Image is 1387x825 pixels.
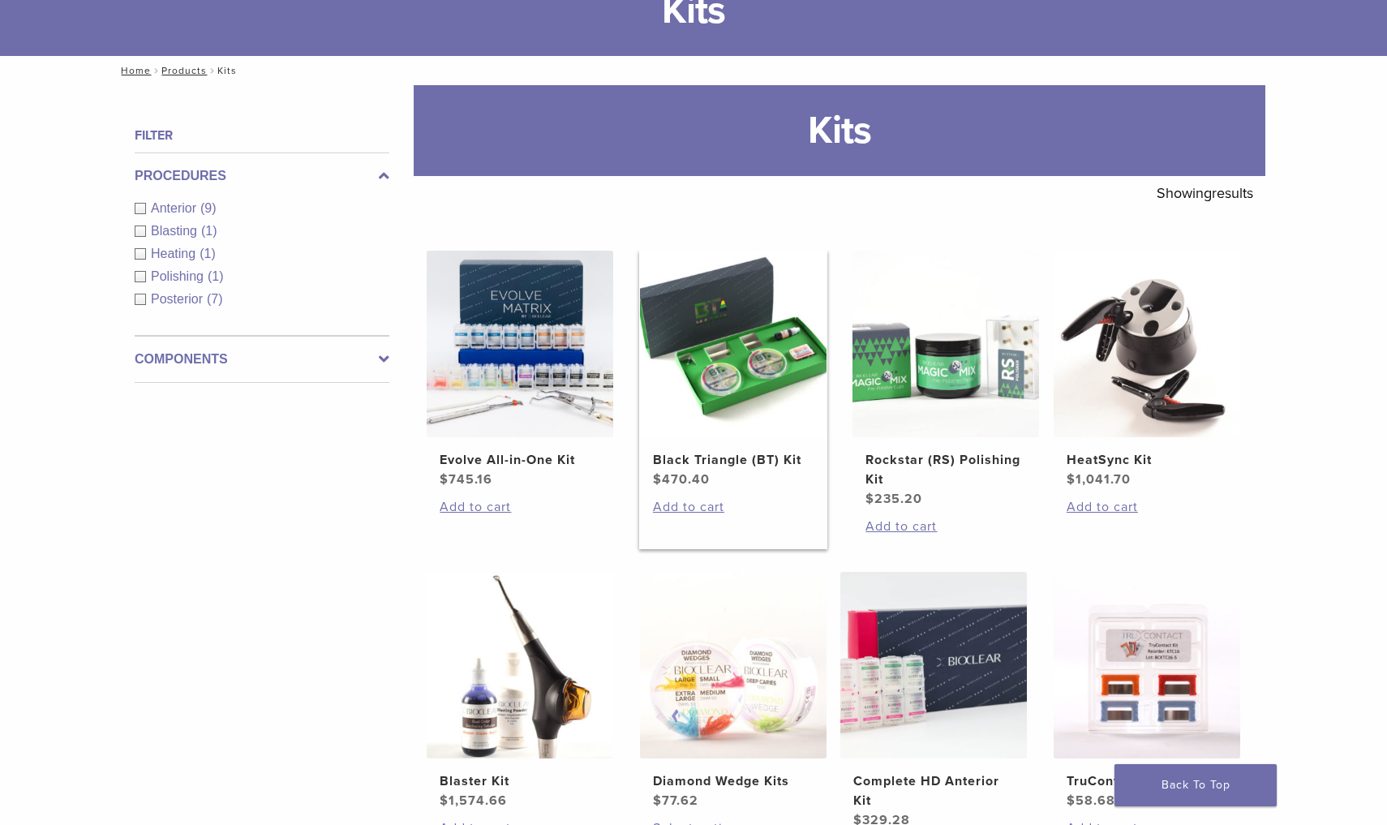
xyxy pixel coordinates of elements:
[1114,764,1277,806] a: Back To Top
[840,572,1027,758] img: Complete HD Anterior Kit
[135,126,389,145] h4: Filter
[426,251,615,489] a: Evolve All-in-One KitEvolve All-in-One Kit $745.16
[653,497,814,517] a: Add to cart: “Black Triangle (BT) Kit”
[109,56,1277,85] nav: Kits
[151,67,161,75] span: /
[1054,572,1240,758] img: TruContact Kit
[440,450,600,470] h2: Evolve All-in-One Kit
[852,251,1041,509] a: Rockstar (RS) Polishing KitRockstar (RS) Polishing Kit $235.20
[207,67,217,75] span: /
[440,793,507,809] bdi: 1,574.66
[208,269,224,283] span: (1)
[653,450,814,470] h2: Black Triangle (BT) Kit
[440,793,449,809] span: $
[865,450,1026,489] h2: Rockstar (RS) Polishing Kit
[151,269,208,283] span: Polishing
[200,201,217,215] span: (9)
[653,793,662,809] span: $
[639,251,828,489] a: Black Triangle (BT) KitBlack Triangle (BT) Kit $470.40
[1053,572,1242,810] a: TruContact KitTruContact Kit $58.68
[427,572,613,758] img: Blaster Kit
[653,771,814,791] h2: Diamond Wedge Kits
[440,471,492,488] bdi: 745.16
[653,793,698,809] bdi: 77.62
[116,65,151,76] a: Home
[1067,497,1227,517] a: Add to cart: “HeatSync Kit”
[135,350,389,369] label: Components
[639,572,828,810] a: Diamond Wedge KitsDiamond Wedge Kits $77.62
[200,247,216,260] span: (1)
[207,292,223,306] span: (7)
[640,251,827,437] img: Black Triangle (BT) Kit
[853,771,1014,810] h2: Complete HD Anterior Kit
[865,491,922,507] bdi: 235.20
[426,572,615,810] a: Blaster KitBlaster Kit $1,574.66
[151,201,200,215] span: Anterior
[440,497,600,517] a: Add to cart: “Evolve All-in-One Kit”
[1157,176,1253,210] p: Showing results
[201,224,217,238] span: (1)
[161,65,207,76] a: Products
[151,224,201,238] span: Blasting
[640,572,827,758] img: Diamond Wedge Kits
[1054,251,1240,437] img: HeatSync Kit
[865,491,874,507] span: $
[440,471,449,488] span: $
[135,166,389,186] label: Procedures
[1067,793,1115,809] bdi: 58.68
[653,471,662,488] span: $
[1053,251,1242,489] a: HeatSync KitHeatSync Kit $1,041.70
[1067,793,1076,809] span: $
[865,517,1026,536] a: Add to cart: “Rockstar (RS) Polishing Kit”
[427,251,613,437] img: Evolve All-in-One Kit
[1067,450,1227,470] h2: HeatSync Kit
[1067,471,1076,488] span: $
[1067,771,1227,791] h2: TruContact Kit
[1067,471,1131,488] bdi: 1,041.70
[852,251,1039,437] img: Rockstar (RS) Polishing Kit
[440,771,600,791] h2: Blaster Kit
[151,247,200,260] span: Heating
[414,85,1265,176] h1: Kits
[653,471,710,488] bdi: 470.40
[151,292,207,306] span: Posterior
